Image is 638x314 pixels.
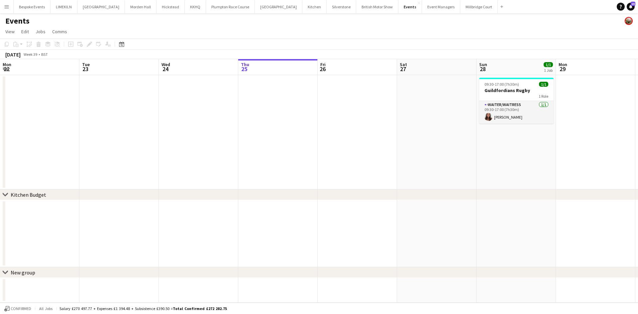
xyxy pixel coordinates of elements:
[125,0,157,13] button: Morden Hall
[320,61,326,67] span: Fri
[2,65,11,73] span: 22
[399,65,407,73] span: 27
[50,27,70,36] a: Comms
[479,87,554,93] h3: Guildfordians Rugby
[398,0,422,13] button: Events
[81,65,90,73] span: 23
[544,62,553,67] span: 1/1
[157,0,185,13] button: Hickstead
[539,94,548,99] span: 1 Role
[21,29,29,35] span: Edit
[52,29,67,35] span: Comms
[5,51,21,58] div: [DATE]
[559,61,567,67] span: Mon
[82,61,90,67] span: Tue
[5,29,15,35] span: View
[3,61,11,67] span: Mon
[19,27,32,36] a: Edit
[400,61,407,67] span: Sat
[160,65,170,73] span: 24
[627,3,635,11] a: 15
[22,52,39,57] span: Week 39
[206,0,255,13] button: Plumpton Race Course
[5,16,30,26] h1: Events
[11,191,46,198] div: Kitchen Budget
[479,101,554,124] app-card-role: -Waiter/Waitress1/109:30-17:00 (7h30m)[PERSON_NAME]
[38,306,54,311] span: All jobs
[11,306,31,311] span: Confirmed
[33,27,48,36] a: Jobs
[59,306,227,311] div: Salary £270 497.77 + Expenses £1 394.48 + Subsistence £390.50 =
[319,65,326,73] span: 26
[539,82,548,87] span: 1/1
[631,2,635,6] span: 15
[422,0,460,13] button: Event Managers
[460,0,498,13] button: Millbridge Court
[479,78,554,124] app-job-card: 09:30-17:00 (7h30m)1/1Guildfordians Rugby1 Role-Waiter/Waitress1/109:30-17:00 (7h30m)[PERSON_NAME]
[241,61,249,67] span: Thu
[3,27,17,36] a: View
[77,0,125,13] button: [GEOGRAPHIC_DATA]
[185,0,206,13] button: KKHQ
[484,82,519,87] span: 09:30-17:00 (7h30m)
[479,61,487,67] span: Sun
[544,68,553,73] div: 1 Job
[356,0,398,13] button: British Motor Show
[478,65,487,73] span: 28
[36,29,46,35] span: Jobs
[625,17,633,25] app-user-avatar: Staffing Manager
[558,65,567,73] span: 29
[14,0,51,13] button: Bespoke Events
[173,306,227,311] span: Total Confirmed £272 282.75
[240,65,249,73] span: 25
[302,0,327,13] button: Kitchen
[51,0,77,13] button: LIMEKILN
[41,52,48,57] div: BST
[11,269,35,276] div: New group
[255,0,302,13] button: [GEOGRAPHIC_DATA]
[327,0,356,13] button: Silverstone
[161,61,170,67] span: Wed
[3,305,32,312] button: Confirmed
